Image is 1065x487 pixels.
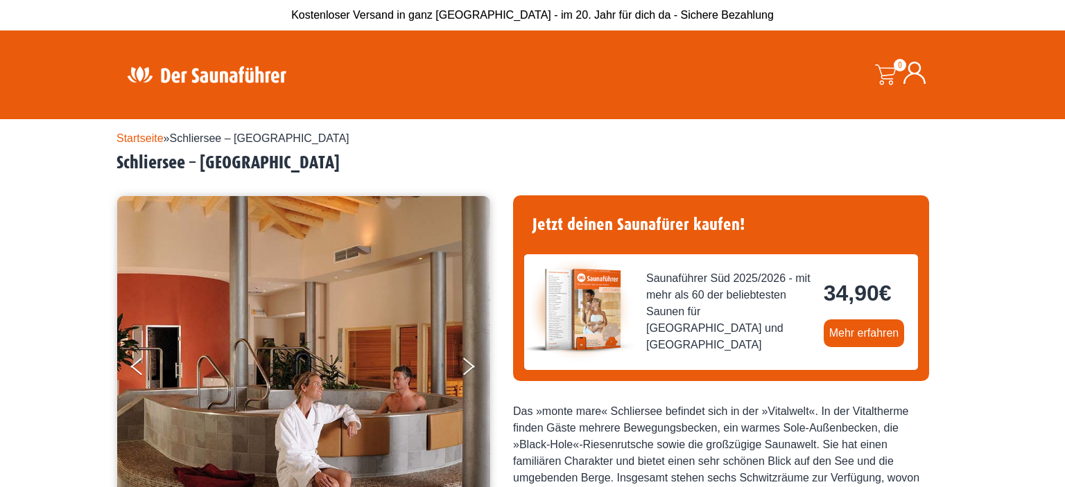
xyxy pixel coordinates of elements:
a: Mehr erfahren [824,319,905,347]
span: Schliersee – [GEOGRAPHIC_DATA] [170,132,349,144]
h2: Schliersee – [GEOGRAPHIC_DATA] [116,152,949,174]
span: € [879,281,892,306]
img: der-saunafuehrer-2025-sued.jpg [524,254,635,365]
h4: Jetzt deinen Saunafürer kaufen! [524,206,918,243]
bdi: 34,90 [824,281,892,306]
span: 0 [894,59,906,71]
span: Kostenloser Versand in ganz [GEOGRAPHIC_DATA] - im 20. Jahr für dich da - Sichere Bezahlung [291,9,774,21]
a: Startseite [116,132,164,144]
span: » [116,132,349,144]
span: Saunaführer Süd 2025/2026 - mit mehr als 60 der beliebtesten Saunen für [GEOGRAPHIC_DATA] und [GE... [646,270,813,353]
button: Next [460,352,495,387]
button: Previous [131,352,166,387]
